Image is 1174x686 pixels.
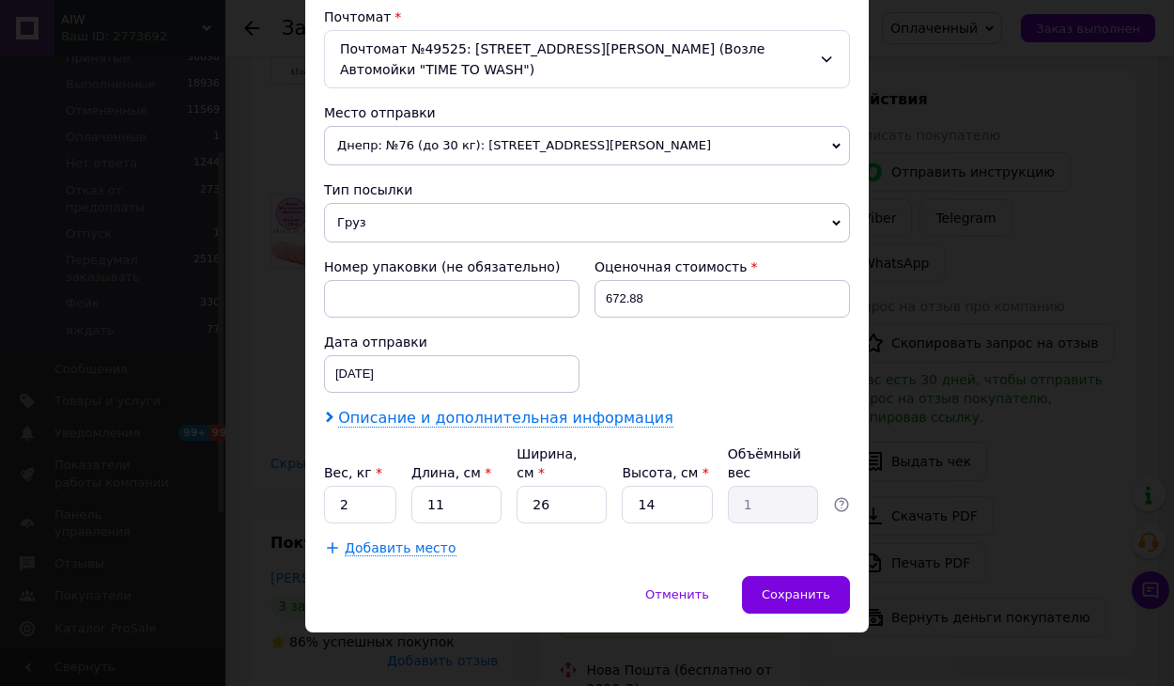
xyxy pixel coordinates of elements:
[324,8,850,26] div: Почтомат
[338,409,673,428] span: Описание и дополнительная информация
[345,540,456,556] span: Добавить место
[517,446,577,480] label: Ширина, см
[324,257,579,276] div: Номер упаковки (не обязательно)
[595,257,850,276] div: Оценочная стоимость
[324,203,850,242] span: Груз
[762,587,830,601] span: Сохранить
[411,465,491,480] label: Длина, см
[324,30,850,88] div: Почтомат №49525: [STREET_ADDRESS][PERSON_NAME] (Возле Автомойки "TIME TO WASH")
[622,465,708,480] label: Высота, см
[645,587,709,601] span: Отменить
[324,105,436,120] span: Место отправки
[324,465,382,480] label: Вес, кг
[324,333,579,351] div: Дата отправки
[324,182,412,197] span: Тип посылки
[324,126,850,165] span: Днепр: №76 (до 30 кг): [STREET_ADDRESS][PERSON_NAME]
[728,444,818,482] div: Объёмный вес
